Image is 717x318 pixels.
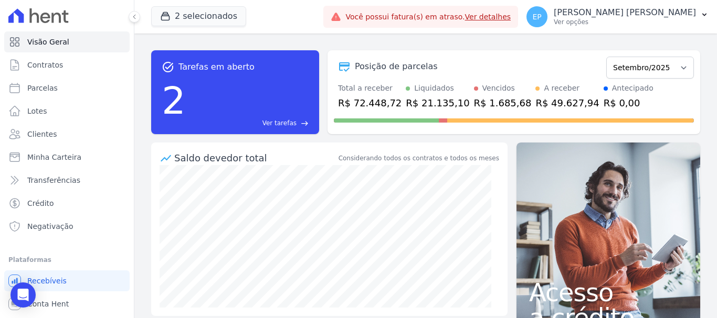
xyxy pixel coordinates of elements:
[27,152,81,162] span: Minha Carteira
[301,119,309,127] span: east
[27,276,67,286] span: Recebíveis
[339,153,499,163] div: Considerando todos os contratos e todos os meses
[554,18,696,26] p: Ver opções
[4,124,130,145] a: Clientes
[544,83,579,94] div: A receber
[162,61,174,73] span: task_alt
[8,254,125,266] div: Plataformas
[465,13,511,21] a: Ver detalhes
[27,83,58,93] span: Parcelas
[27,129,57,139] span: Clientes
[4,78,130,98] a: Parcelas
[355,60,438,73] div: Posição de parcelas
[27,37,69,47] span: Visão Geral
[27,60,63,70] span: Contratos
[4,147,130,168] a: Minha Carteira
[4,270,130,291] a: Recebíveis
[190,118,309,128] a: Ver tarefas east
[174,151,336,165] div: Saldo devedor total
[554,7,696,18] p: [PERSON_NAME] [PERSON_NAME]
[27,221,73,232] span: Negativação
[474,96,532,110] div: R$ 1.685,68
[414,83,454,94] div: Liquidados
[518,2,717,31] button: EP [PERSON_NAME] [PERSON_NAME] Ver opções
[4,54,130,75] a: Contratos
[604,96,653,110] div: R$ 0,00
[345,12,511,23] span: Você possui fatura(s) em atraso.
[4,216,130,237] a: Negativação
[4,293,130,314] a: Conta Hent
[162,73,186,128] div: 2
[532,13,541,20] span: EP
[27,299,69,309] span: Conta Hent
[529,280,688,305] span: Acesso
[4,193,130,214] a: Crédito
[4,101,130,122] a: Lotes
[178,61,255,73] span: Tarefas em aberto
[4,31,130,52] a: Visão Geral
[262,118,297,128] span: Ver tarefas
[27,198,54,209] span: Crédito
[338,96,402,110] div: R$ 72.448,72
[27,175,80,185] span: Transferências
[406,96,469,110] div: R$ 21.135,10
[4,170,130,191] a: Transferências
[27,106,47,116] span: Lotes
[535,96,599,110] div: R$ 49.627,94
[338,83,402,94] div: Total a receber
[10,282,36,308] div: Open Intercom Messenger
[482,83,515,94] div: Vencidos
[151,6,246,26] button: 2 selecionados
[612,83,653,94] div: Antecipado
